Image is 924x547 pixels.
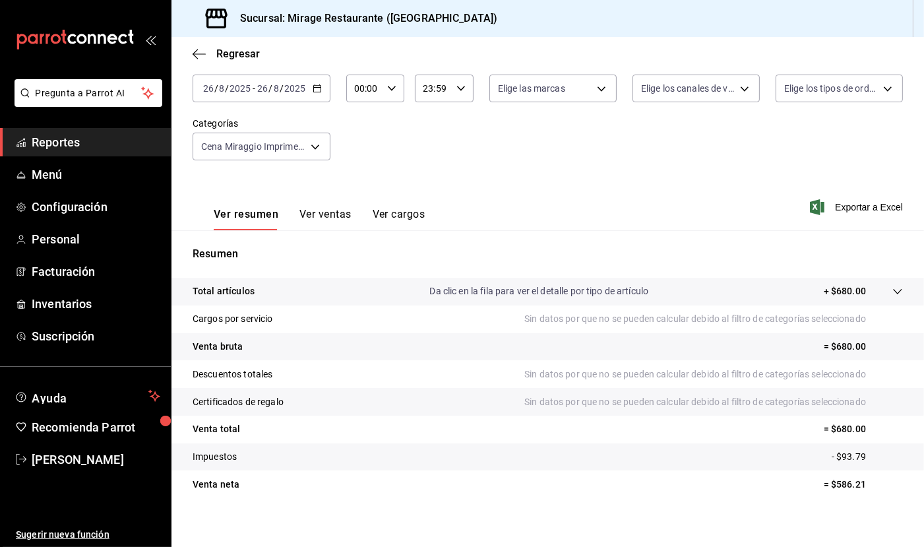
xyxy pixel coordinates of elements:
span: Configuración [32,198,160,216]
span: Personal [32,230,160,248]
p: Venta total [193,422,240,436]
span: / [214,83,218,94]
p: Impuestos [193,450,237,464]
span: Reportes [32,133,160,151]
span: Menú [32,166,160,183]
div: navigation tabs [214,208,425,230]
span: Recomienda Parrot [32,418,160,436]
p: + $680.00 [824,284,866,298]
span: - [253,83,255,94]
p: Sin datos por que no se pueden calcular debido al filtro de categorías seleccionado [524,312,903,326]
button: Ver resumen [214,208,278,230]
p: Sin datos por que no se pueden calcular debido al filtro de categorías seleccionado [524,368,903,381]
p: Cargos por servicio [193,312,273,326]
span: Inventarios [32,295,160,313]
span: / [280,83,284,94]
p: Da clic en la fila para ver el detalle por tipo de artículo [430,284,649,298]
span: Regresar [216,48,260,60]
span: Facturación [32,263,160,280]
a: Pregunta a Parrot AI [9,96,162,110]
p: Resumen [193,246,903,262]
p: Venta bruta [193,340,243,354]
input: -- [273,83,280,94]
label: Categorías [193,119,330,129]
p: Certificados de regalo [193,395,284,409]
input: ---- [284,83,306,94]
p: = $680.00 [824,422,903,436]
input: ---- [229,83,251,94]
span: / [268,83,272,94]
span: Sugerir nueva función [16,528,160,542]
p: Sin datos por que no se pueden calcular debido al filtro de categorías seleccionado [524,395,903,409]
button: Ver cargos [373,208,425,230]
button: Pregunta a Parrot AI [15,79,162,107]
input: -- [218,83,225,94]
span: Pregunta a Parrot AI [36,86,142,100]
span: Suscripción [32,327,160,345]
span: / [225,83,229,94]
span: Elige los tipos de orden [784,82,878,95]
p: Total artículos [193,284,255,298]
span: Cena Miraggio Imprime miraggio [201,140,306,153]
span: [PERSON_NAME] [32,451,160,468]
button: Regresar [193,48,260,60]
span: Elige las marcas [498,82,565,95]
button: open_drawer_menu [145,34,156,45]
h3: Sucursal: Mirage Restaurante ([GEOGRAPHIC_DATA]) [230,11,497,26]
p: Descuentos totales [193,368,272,381]
input: -- [202,83,214,94]
p: - $93.79 [832,450,903,464]
p: Venta neta [193,478,239,492]
button: Ver ventas [299,208,352,230]
button: Exportar a Excel [813,199,903,215]
span: Elige los canales de venta [641,82,735,95]
input: -- [257,83,268,94]
span: Ayuda [32,388,143,404]
p: = $680.00 [824,340,903,354]
p: = $586.21 [824,478,903,492]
